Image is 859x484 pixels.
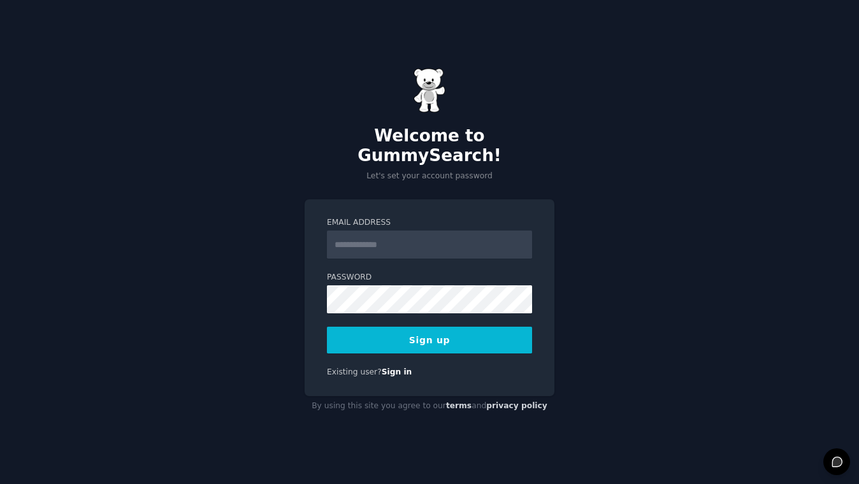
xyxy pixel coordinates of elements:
a: Sign in [382,367,412,376]
a: privacy policy [486,401,547,410]
h2: Welcome to GummySearch! [305,126,554,166]
p: Let's set your account password [305,171,554,182]
a: terms [446,401,472,410]
label: Email Address [327,217,532,229]
label: Password [327,272,532,283]
button: Sign up [327,327,532,353]
div: By using this site you agree to our and [305,396,554,416]
span: Existing user? [327,367,382,376]
img: Gummy Bear [414,68,445,113]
